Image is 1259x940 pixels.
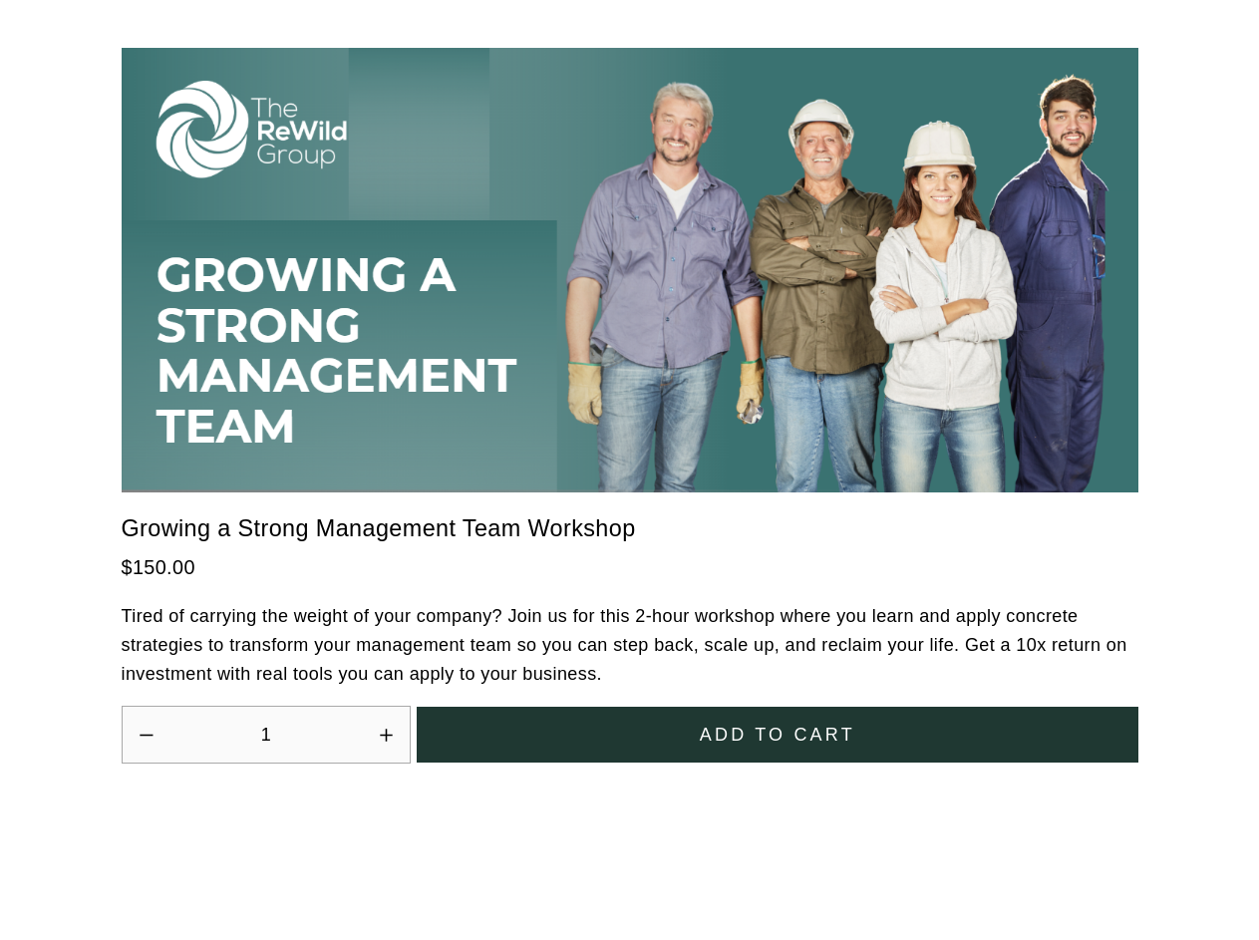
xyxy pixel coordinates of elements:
p: Tired of carrying the weight of your company? Join us for this 2-hour workshop where you learn an... [122,602,1138,688]
div: Quantity [122,706,412,764]
span: Add to cart [700,722,855,749]
button: Add to cart [417,707,1137,763]
button: Decrease quantity by 1 [138,727,155,744]
div: $150.00 [122,552,1138,584]
a: Growing a Strong Management Team Workshop [122,510,636,547]
button: Increase quantity by 1 [378,727,395,744]
img: Growing a Strong Management Team Workshop [122,48,1138,492]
